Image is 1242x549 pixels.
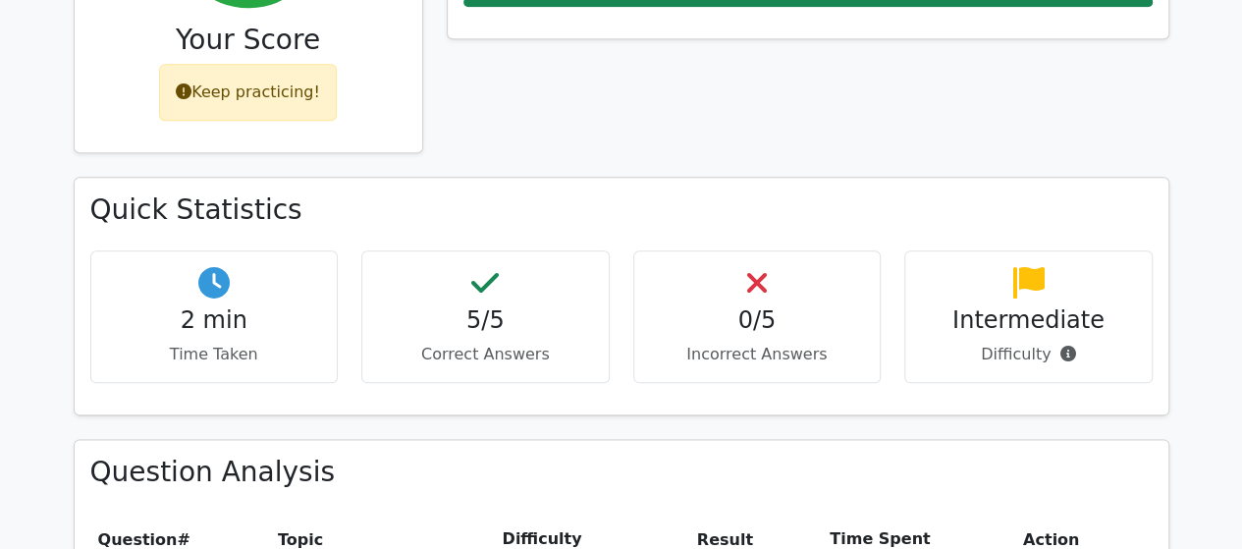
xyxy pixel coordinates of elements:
[921,306,1136,335] h4: Intermediate
[378,306,593,335] h4: 5/5
[107,343,322,366] p: Time Taken
[921,343,1136,366] p: Difficulty
[159,64,337,121] div: Keep practicing!
[107,306,322,335] h4: 2 min
[90,456,1153,489] h3: Question Analysis
[90,193,1153,227] h3: Quick Statistics
[90,24,406,57] h3: Your Score
[378,343,593,366] p: Correct Answers
[650,306,865,335] h4: 0/5
[98,530,178,549] span: Question
[650,343,865,366] p: Incorrect Answers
